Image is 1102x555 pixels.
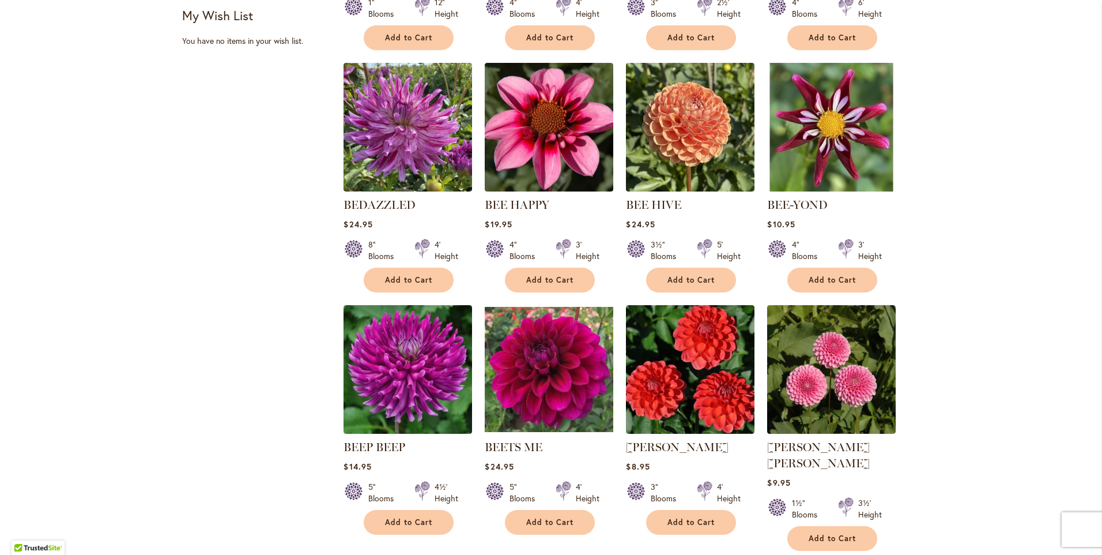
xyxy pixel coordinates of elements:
button: Add to Cart [364,510,454,535]
span: Add to Cart [385,275,432,285]
img: BEEP BEEP [344,305,472,434]
span: Add to Cart [526,275,573,285]
span: Add to Cart [526,517,573,527]
button: Add to Cart [646,25,736,50]
img: BETTY ANNE [767,305,896,434]
button: Add to Cart [364,268,454,292]
span: $14.95 [344,461,371,472]
div: 3½" Blooms [651,239,683,262]
button: Add to Cart [505,268,595,292]
button: Add to Cart [787,526,877,551]
span: Add to Cart [809,33,856,43]
a: BEEP BEEP [344,425,472,436]
span: Add to Cart [667,33,715,43]
button: Add to Cart [505,510,595,535]
span: Add to Cart [809,534,856,543]
div: 5" Blooms [368,481,401,504]
div: You have no items in your wish list. [182,35,336,47]
button: Add to Cart [787,268,877,292]
a: BEDAZZLED [344,198,416,212]
div: 1½" Blooms [792,497,824,520]
div: 8" Blooms [368,239,401,262]
button: Add to Cart [646,268,736,292]
a: BEE-YOND [767,183,896,194]
div: 4" Blooms [792,239,824,262]
span: $24.95 [626,219,655,230]
a: BEEP BEEP [344,440,405,454]
a: BEE HIVE [626,183,754,194]
img: BEE-YOND [767,63,896,192]
div: 5" Blooms [510,481,542,504]
div: 4½' Height [435,481,458,504]
span: $19.95 [485,219,512,230]
span: $24.95 [485,461,514,472]
div: 3" Blooms [651,481,683,504]
span: $10.95 [767,219,795,230]
span: Add to Cart [385,517,432,527]
img: BEETS ME [485,305,613,434]
a: BENJAMIN MATTHEW [626,425,754,436]
div: 4' Height [717,481,741,504]
div: 3½' Height [858,497,882,520]
img: Bedazzled [344,63,472,192]
a: BEETS ME [485,425,613,436]
img: BEE HIVE [626,63,754,192]
div: 3' Height [858,239,882,262]
strong: My Wish List [182,7,253,24]
div: 4' Height [435,239,458,262]
div: 3' Height [576,239,599,262]
span: $24.95 [344,219,372,230]
a: BEE HAPPY [485,183,613,194]
div: 4" Blooms [510,239,542,262]
button: Add to Cart [505,25,595,50]
span: Add to Cart [526,33,573,43]
button: Add to Cart [787,25,877,50]
span: Add to Cart [667,275,715,285]
a: BETTY ANNE [767,425,896,436]
a: [PERSON_NAME] [PERSON_NAME] [767,440,870,470]
span: Add to Cart [667,517,715,527]
a: [PERSON_NAME] [626,440,729,454]
span: Add to Cart [809,275,856,285]
a: BEE HIVE [626,198,681,212]
img: BEE HAPPY [485,63,613,192]
a: BEE HAPPY [485,198,549,212]
span: $9.95 [767,477,790,488]
div: 4' Height [576,481,599,504]
a: BEE-YOND [767,198,828,212]
iframe: Launch Accessibility Center [9,514,41,546]
div: 5' Height [717,239,741,262]
img: BENJAMIN MATTHEW [626,305,754,434]
a: BEETS ME [485,440,542,454]
a: Bedazzled [344,183,472,194]
span: Add to Cart [385,33,432,43]
button: Add to Cart [364,25,454,50]
button: Add to Cart [646,510,736,535]
span: $8.95 [626,461,650,472]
